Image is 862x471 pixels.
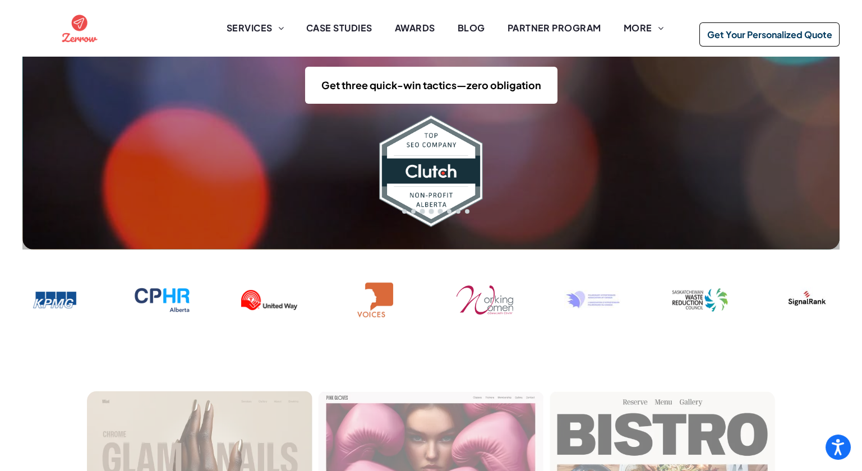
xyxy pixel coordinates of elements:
[295,21,384,35] a: CASE STUDIES
[446,21,496,35] a: BLOG
[60,8,100,48] img: the logo for zernow is a red circle with an airplane in it ., SEO agency, website designer for no...
[457,281,513,320] img: the logo for fitness finder has a red shield with a dumbbell on it ., website designer for nonpro...
[26,281,83,320] img: KPMG, SEO agency, automation
[438,209,442,214] button: go to slide 6
[564,281,621,320] img: the logo for fitness finder has a red shield with a dumbbell on it ., website designer for nonpro...
[305,67,557,104] a: Get three quick-win tactics—zero obligation
[699,22,840,47] a: Get Your Personalized Quote
[134,281,191,294] a: Web Design | Grow Your Brand with Professional Website Design
[779,281,836,320] img: the logo for fitness finder has a red shield with a dumbbell on it ., website designer for nonpro...
[317,73,545,97] span: Get three quick-win tactics—zero obligation
[384,21,446,35] a: AWARDS
[134,281,191,320] img: Age Friendly Edmonton Logo, SEO agency, web design
[402,209,407,214] button: go to slide 2
[411,209,416,214] button: go to slide 3
[612,21,675,35] a: MORE
[393,209,398,214] button: go to slide 1
[456,209,460,214] button: go to slide 8
[349,281,405,320] img: a logo for voices with a speech bubble and a silhouette of a person 's head ., SEO agency, websit...
[703,23,836,46] span: Get Your Personalized Quote
[215,21,295,35] a: SERVICES
[420,209,425,214] button: go to slide 4
[496,21,612,35] a: PARTNER PROGRAM
[429,209,434,214] button: go to slide 5
[60,10,100,22] a: Web Design | Grow Your Brand with Professional Website Design
[447,209,451,214] button: go to slide 7
[26,281,83,294] a: Web Design | Grow Your Brand with Professional Website Design
[241,281,298,320] img: the logo for united way is a red hand with a rainbow in the background ., website designer for no...
[672,281,729,320] img: the logo for fitness finder has a red shield with a dumbbell on it ., website designer for nonpro...
[465,209,469,214] button: go to slide 9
